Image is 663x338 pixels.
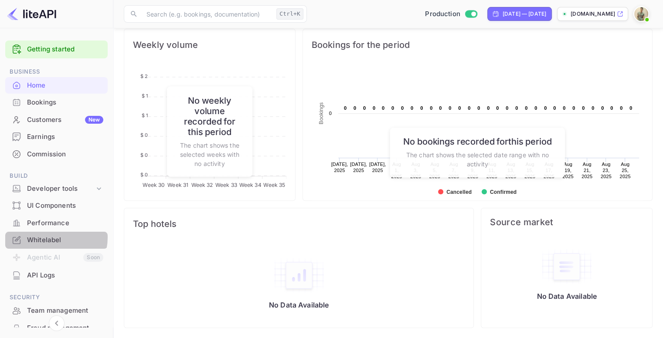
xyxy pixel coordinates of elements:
tspan: $ 0 [140,152,148,158]
text: 0 [496,105,499,111]
text: 0 [487,105,490,111]
tspan: Week 33 [215,181,237,188]
a: Bookings [5,94,108,110]
div: Getting started [5,41,108,58]
text: 0 [344,105,347,111]
text: 0 [354,105,356,111]
tspan: $ 2 [140,73,148,79]
div: [DATE] — [DATE] [503,10,546,18]
text: 0 [329,111,331,116]
text: 0 [563,105,565,111]
text: 0 [572,105,575,111]
a: Performance [5,215,108,231]
text: 0 [601,105,604,111]
img: LiteAPI logo [7,7,56,21]
div: UI Components [27,201,103,211]
text: Bookings [318,102,324,125]
text: 0 [363,105,366,111]
p: The chart shows the selected weeks with no activity [176,140,244,168]
text: 0 [620,105,622,111]
div: Team management [5,302,108,319]
text: Aug 25, 2025 [619,162,630,179]
text: [DATE], 2025 [369,162,386,173]
text: 0 [430,105,432,111]
span: Bookings for the period [312,38,643,52]
text: 0 [382,105,384,111]
text: Aug 23, 2025 [600,162,611,179]
button: Collapse navigation [49,315,65,331]
div: Developer tools [27,184,95,194]
tspan: Week 30 [143,181,165,188]
text: Aug 19, 2025 [562,162,573,179]
div: New [85,116,103,124]
a: Getting started [27,44,103,54]
text: Aug 21, 2025 [581,162,592,179]
text: 0 [449,105,451,111]
text: 0 [391,105,394,111]
text: 0 [515,105,518,111]
text: 0 [525,105,527,111]
div: Switch to Sandbox mode [422,9,480,19]
a: Whitelabel [5,232,108,248]
div: Developer tools [5,181,108,196]
div: Click to change the date range period [487,7,552,21]
tspan: Week 34 [239,181,262,188]
div: UI Components [5,197,108,214]
div: Home [5,77,108,94]
text: Cancelled [446,189,472,195]
tspan: Week 35 [263,181,285,188]
div: Team management [27,306,103,316]
tspan: $ 1 [142,112,148,118]
text: 0 [553,105,556,111]
div: Whitelabel [5,232,108,249]
div: CustomersNew [5,112,108,128]
a: CustomersNew [5,112,108,128]
span: Weekly volume [133,38,286,52]
img: empty-state-table.svg [541,248,593,285]
div: Commission [27,149,103,159]
tspan: $ 0 [140,132,148,138]
div: Bookings [27,98,103,108]
div: Earnings [5,128,108,145]
input: Search (e.g. bookings, documentation) [141,5,273,23]
p: No Data Available [269,301,329,309]
text: 0 [610,105,613,111]
p: [DOMAIN_NAME] [571,10,615,18]
div: Commission [5,146,108,163]
div: API Logs [5,267,108,284]
div: Customers [27,115,103,125]
div: Performance [27,218,103,228]
div: Home [27,81,103,91]
span: Top hotels [133,217,465,231]
span: Build [5,171,108,181]
div: Fraud management [27,323,103,333]
text: 0 [468,105,470,111]
tspan: $ 1 [142,93,148,99]
text: 0 [506,105,508,111]
span: Source market [490,217,643,227]
text: 0 [544,105,547,111]
p: No Data Available [537,292,597,301]
h6: No bookings recorded for this period [399,136,556,147]
img: empty-state-table2.svg [273,257,325,294]
div: API Logs [27,270,103,281]
text: 0 [582,105,585,111]
a: UI Components [5,197,108,213]
text: 0 [420,105,423,111]
text: 0 [411,105,413,111]
div: Earnings [27,132,103,142]
text: 0 [477,105,480,111]
div: Performance [5,215,108,232]
a: Fraud management [5,320,108,336]
span: Security [5,293,108,302]
p: The chart shows the selected date range with no activity [399,150,556,169]
a: Commission [5,146,108,162]
div: Bookings [5,94,108,111]
div: Ctrl+K [276,8,303,20]
span: Business [5,67,108,77]
a: Team management [5,302,108,318]
tspan: Week 32 [191,181,213,188]
tspan: $ 0 [140,172,148,178]
a: API Logs [5,267,108,283]
div: Whitelabel [27,235,103,245]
